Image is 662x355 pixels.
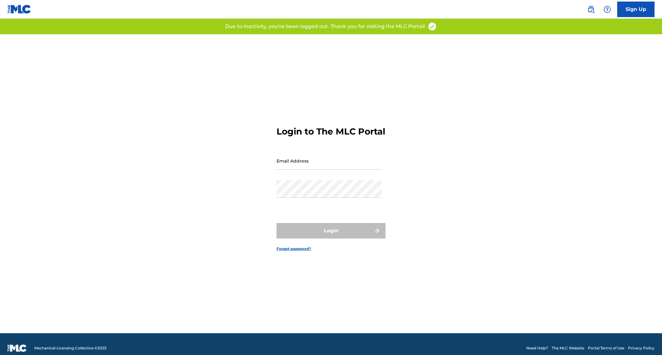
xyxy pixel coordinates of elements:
img: access [428,22,437,31]
h3: Login to The MLC Portal [277,126,385,137]
img: logo [7,344,27,352]
a: Forgot password? [277,246,311,252]
div: Help [601,3,613,16]
img: search [587,6,595,13]
img: MLC Logo [7,5,31,14]
p: Due to inactivity, you've been logged out. Thank you for visiting the MLC Portal! [225,23,425,30]
img: help [603,6,611,13]
a: Privacy Policy [628,345,655,351]
a: Public Search [585,3,597,16]
span: Mechanical Licensing Collective © 2025 [34,345,106,351]
a: Sign Up [617,2,655,17]
a: Portal Terms of Use [588,345,624,351]
a: Need Help? [526,345,548,351]
a: The MLC Website [552,345,584,351]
